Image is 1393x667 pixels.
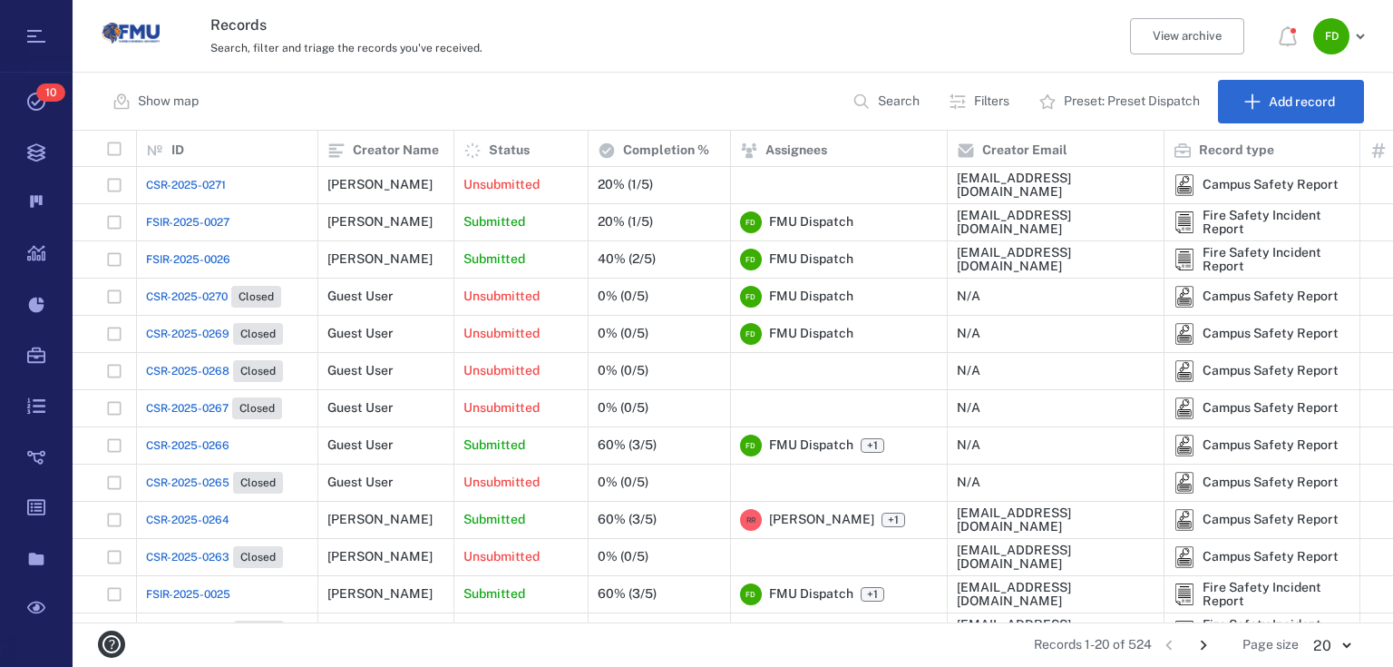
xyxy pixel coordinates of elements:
div: Campus Safety Report [1174,174,1195,196]
div: Campus Safety Report [1203,438,1339,452]
button: Preset: Preset Dispatch [1028,80,1214,123]
button: Filters [938,80,1024,123]
div: N/A [957,289,980,303]
div: 20% (1/5) [598,178,653,191]
div: Campus Safety Report [1203,364,1339,378]
span: CSR-2025-0270 [146,289,228,305]
div: [EMAIL_ADDRESS][DOMAIN_NAME] [957,246,1154,274]
span: FMU Dispatch [769,436,853,455]
button: View archive [1130,18,1244,54]
div: [EMAIL_ADDRESS][DOMAIN_NAME] [957,618,1154,646]
div: Campus Safety Report [1174,472,1195,494]
div: F D [1313,18,1349,54]
span: Closed [237,364,279,379]
nav: pagination navigation [1152,631,1221,660]
p: Unsubmitted [463,362,540,380]
div: Campus Safety Report [1174,546,1195,568]
div: Guest User [327,476,394,489]
span: Closed [235,289,278,305]
div: [PERSON_NAME] [327,550,433,564]
span: FSIR-2025-0025 [146,586,230,603]
img: icon Campus Safety Report [1174,546,1195,568]
p: Unsubmitted [463,399,540,417]
span: CSR-2025-0269 [146,326,229,342]
a: FSIR-2025-0027 [146,214,229,231]
p: Creator Email [982,142,1067,160]
div: [PERSON_NAME] [327,178,433,191]
p: Completion % [623,142,709,160]
div: Fire Safety Incident Report [1203,618,1350,646]
div: Fire Safety Incident Report [1174,584,1195,605]
p: Unsubmitted [463,325,540,343]
div: [PERSON_NAME] [327,587,433,601]
button: Go to next page [1189,631,1218,660]
div: Campus Safety Report [1203,476,1339,489]
img: Florida Memorial University logo [102,5,160,63]
img: icon Campus Safety Report [1174,286,1195,308]
img: icon Fire Safety Incident Report [1174,211,1195,233]
p: Unsubmitted [463,474,540,492]
div: Guest User [327,364,394,378]
img: icon Campus Safety Report [1174,360,1195,382]
p: Submitted [463,585,525,603]
div: 0% (0/5) [598,327,648,340]
span: Closed [237,327,279,342]
div: 60% (3/5) [598,438,657,452]
span: Search, filter and triage the records you've received. [210,42,482,54]
div: N/A [957,438,980,452]
img: icon Fire Safety Incident Report [1174,584,1195,605]
div: N/A [957,476,980,489]
div: R R [740,509,762,531]
img: icon Fire Safety Incident Report [1174,249,1195,270]
p: Unsubmitted [463,288,540,306]
button: Show map [102,80,213,123]
a: CSR-2025-0264 [146,512,229,528]
span: CSR-2025-0263 [146,549,229,565]
span: Closed [237,476,279,491]
div: Campus Safety Report [1203,513,1339,526]
div: N/A [957,364,980,378]
div: [EMAIL_ADDRESS][DOMAIN_NAME] [957,581,1154,609]
div: Guest User [327,401,394,415]
a: FSIR-2025-0026 [146,251,230,268]
span: FMU Dispatch [769,250,853,269]
div: [EMAIL_ADDRESS][DOMAIN_NAME] [957,172,1154,200]
p: Submitted [463,436,525,455]
span: +1 [861,438,884,453]
p: Filters [974,93,1009,111]
p: ID [171,142,184,160]
div: [PERSON_NAME] [327,252,433,266]
img: icon Campus Safety Report [1174,323,1195,345]
div: 0% (0/5) [598,364,648,378]
p: Submitted [463,213,525,231]
span: +1 [863,438,882,454]
div: Guest User [327,438,394,452]
p: Unsubmitted [463,176,540,194]
div: Fire Safety Incident Report [1174,621,1195,642]
span: [PERSON_NAME] [769,511,874,529]
button: help [91,623,132,665]
span: +1 [863,587,882,603]
div: Fire Safety Incident Report [1174,211,1195,233]
div: [EMAIL_ADDRESS][DOMAIN_NAME] [957,506,1154,535]
img: icon Campus Safety Report [1174,472,1195,494]
div: [EMAIL_ADDRESS][DOMAIN_NAME] [957,544,1154,572]
div: [PERSON_NAME] [327,215,433,229]
div: 20 [1299,635,1364,656]
div: 0% (0/5) [598,550,648,564]
p: Search [878,93,920,111]
span: Help [41,13,78,29]
span: Page size [1242,636,1299,654]
div: F D [740,211,762,233]
div: 0% (0/5) [598,401,648,415]
span: +1 [861,587,884,602]
div: Campus Safety Report [1174,435,1195,456]
div: 60% (3/5) [598,587,657,601]
a: CSR-2025-0271 [146,177,226,193]
a: CSR-2025-0265Closed [146,472,283,494]
button: FD [1313,18,1371,54]
div: F D [740,323,762,345]
span: CSR-2025-0265 [146,475,229,491]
